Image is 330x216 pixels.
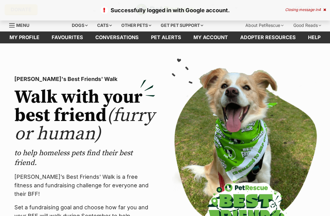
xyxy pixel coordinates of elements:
a: conversations [89,31,145,43]
div: Dogs [68,19,92,31]
p: [PERSON_NAME]'s Best Friends' Walk [14,75,155,83]
div: Other pets [117,19,156,31]
span: (furry or human) [14,104,155,145]
p: to help homeless pets find their best friend. [14,148,155,168]
a: Favourites [46,31,89,43]
div: About PetRescue [241,19,288,31]
div: Good Reads [289,19,325,31]
h2: Walk with your best friend [14,88,155,143]
div: Get pet support [156,19,207,31]
a: Adopter resources [234,31,302,43]
a: Menu [9,19,34,30]
span: Menu [16,23,29,28]
a: Help [302,31,327,43]
div: Cats [93,19,116,31]
p: [PERSON_NAME]’s Best Friends' Walk is a free fitness and fundraising challenge for everyone and t... [14,173,155,198]
a: Pet alerts [145,31,187,43]
a: My profile [3,31,46,43]
a: My account [187,31,234,43]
